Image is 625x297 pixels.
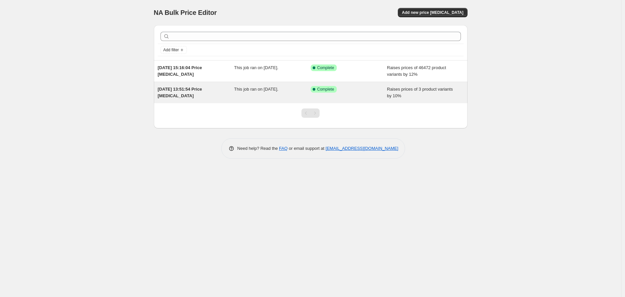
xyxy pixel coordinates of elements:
[158,65,202,77] span: [DATE] 15:16:04 Price [MEDICAL_DATA]
[279,146,288,151] a: FAQ
[402,10,463,15] span: Add new price [MEDICAL_DATA]
[398,8,467,17] button: Add new price [MEDICAL_DATA]
[301,108,320,118] nav: Pagination
[234,65,278,70] span: This job ran on [DATE].
[160,46,187,54] button: Add filter
[317,87,334,92] span: Complete
[237,146,279,151] span: Need help? Read the
[326,146,398,151] a: [EMAIL_ADDRESS][DOMAIN_NAME]
[163,47,179,53] span: Add filter
[387,65,446,77] span: Raises prices of 46472 product variants by 12%
[317,65,334,70] span: Complete
[387,87,453,98] span: Raises prices of 3 product variants by 10%
[154,9,217,16] span: NA Bulk Price Editor
[288,146,326,151] span: or email support at
[158,87,202,98] span: [DATE] 13:51:54 Price [MEDICAL_DATA]
[234,87,278,92] span: This job ran on [DATE].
